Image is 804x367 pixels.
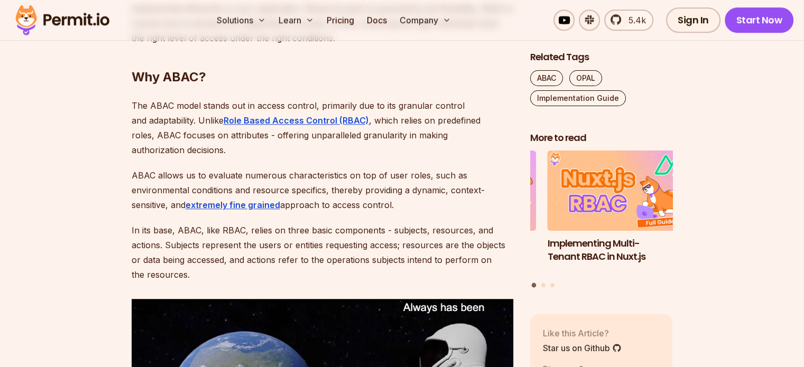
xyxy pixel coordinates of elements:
[186,200,280,210] a: extremely fine grained
[530,70,563,86] a: ABAC
[132,168,513,212] p: ABAC allows us to evaluate numerous characteristics on top of user roles, such as environmental c...
[393,237,536,276] h3: Policy-Based Access Control (PBAC) Isn’t as Great as You Think
[541,283,546,287] button: Go to slide 2
[532,283,537,288] button: Go to slide 1
[543,342,622,354] a: Star us on Github
[393,151,536,231] img: Policy-Based Access Control (PBAC) Isn’t as Great as You Think
[212,10,270,31] button: Solutions
[132,223,513,282] p: In its base, ABAC, like RBAC, relies on three basic components - subjects, resources, and actions...
[393,151,536,277] li: 3 of 3
[548,151,690,277] li: 1 of 3
[530,131,673,145] h2: More to read
[530,90,626,106] a: Implementation Guide
[548,237,690,264] h3: Implementing Multi-Tenant RBAC in Nuxt.js
[132,69,206,84] strong: Why ABAC?
[363,10,391,31] a: Docs
[548,151,690,277] a: Implementing Multi-Tenant RBAC in Nuxt.jsImplementing Multi-Tenant RBAC in Nuxt.js
[395,10,455,31] button: Company
[11,2,114,38] img: Permit logo
[622,14,646,26] span: 5.4k
[224,115,369,126] a: Role Based Access Control (RBAC)
[548,151,690,231] img: Implementing Multi-Tenant RBAC in Nuxt.js
[543,327,622,340] p: Like this Article?
[530,151,673,289] div: Posts
[569,70,602,86] a: OPAL
[274,10,318,31] button: Learn
[725,7,794,33] a: Start Now
[604,10,653,31] a: 5.4k
[132,98,513,157] p: The ABAC model stands out in access control, primarily due to its granular control and adaptabili...
[530,51,673,64] h2: Related Tags
[666,7,720,33] a: Sign In
[322,10,358,31] a: Pricing
[550,283,555,287] button: Go to slide 3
